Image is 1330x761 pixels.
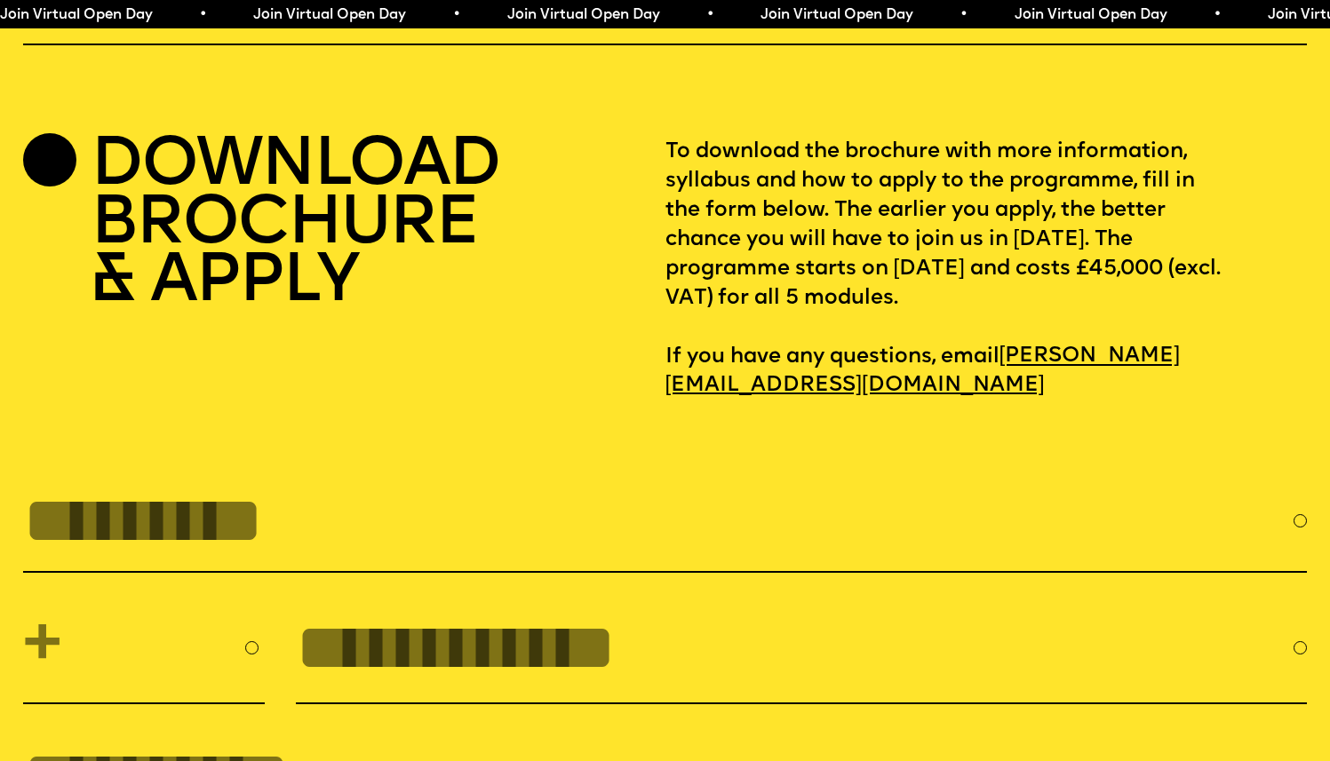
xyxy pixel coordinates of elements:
[91,138,498,313] h2: DOWNLOAD BROCHURE & APPLY
[1213,8,1221,22] span: •
[665,337,1181,406] a: [PERSON_NAME][EMAIL_ADDRESS][DOMAIN_NAME]
[451,8,459,22] span: •
[959,8,967,22] span: •
[198,8,206,22] span: •
[705,8,713,22] span: •
[665,138,1308,400] p: To download the brochure with more information, syllabus and how to apply to the programme, fill ...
